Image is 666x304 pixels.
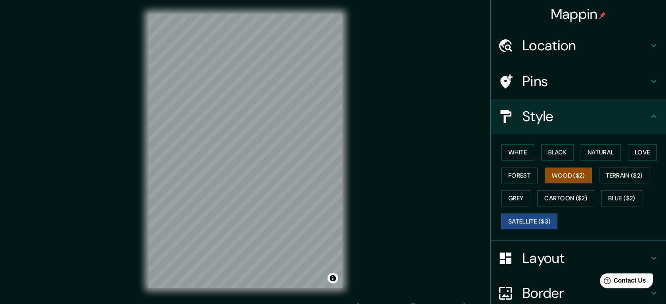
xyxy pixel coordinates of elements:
button: Toggle attribution [328,273,338,283]
button: Blue ($2) [601,190,642,206]
h4: Style [522,108,648,125]
button: Forest [501,168,538,184]
div: Location [491,28,666,63]
button: Black [541,144,574,161]
canvas: Map [148,14,342,288]
div: Style [491,99,666,134]
iframe: Help widget launcher [588,270,656,294]
button: Satellite ($3) [501,213,557,230]
div: Layout [491,241,666,276]
button: Terrain ($2) [599,168,650,184]
button: Grey [501,190,530,206]
h4: Layout [522,249,648,267]
div: Pins [491,64,666,99]
h4: Pins [522,73,648,90]
h4: Location [522,37,648,54]
button: Love [628,144,657,161]
button: Wood ($2) [545,168,592,184]
button: Natural [581,144,621,161]
button: Cartoon ($2) [537,190,594,206]
h4: Border [522,284,648,302]
h4: Mappin [551,5,606,23]
button: White [501,144,534,161]
img: pin-icon.png [599,12,606,19]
